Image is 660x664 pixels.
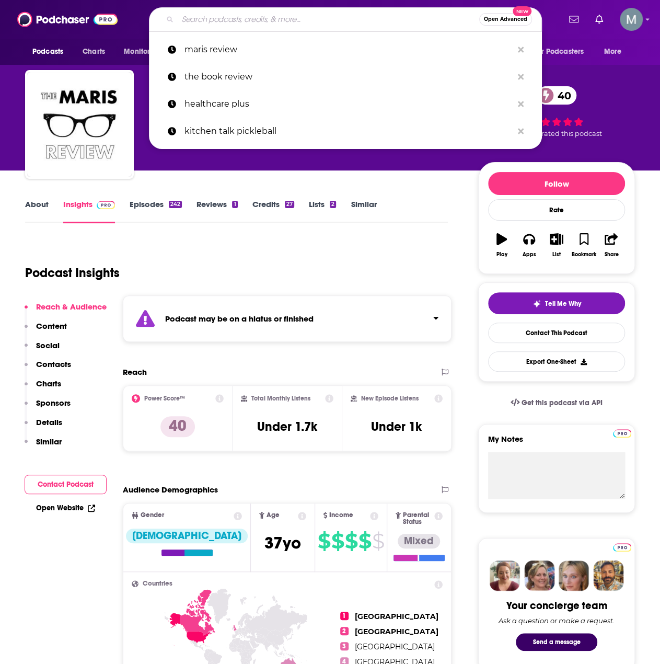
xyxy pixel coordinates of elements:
[196,199,237,223] a: Reviews1
[534,44,584,59] span: For Podcasters
[620,8,643,31] span: Logged in as mgreen
[184,90,513,118] p: healthcare plus
[169,201,182,208] div: 242
[499,616,615,625] div: Ask a question or make a request.
[264,533,301,553] span: 37 yo
[149,63,542,90] a: the book review
[27,72,132,177] img: The Maris Review
[184,118,513,145] p: kitchen talk pickleball
[478,79,635,144] div: 40 1 personrated this podcast
[506,599,607,612] div: Your concierge team
[36,437,62,447] p: Similar
[144,395,185,402] h2: Power Score™
[403,512,433,525] span: Parental Status
[130,199,182,223] a: Episodes242
[488,199,625,221] div: Rate
[331,533,344,549] span: $
[351,199,376,223] a: Similar
[541,130,602,138] span: rated this podcast
[620,8,643,31] button: Show profile menu
[496,251,507,258] div: Play
[36,379,61,388] p: Charts
[488,323,625,343] a: Contact This Podcast
[597,42,635,62] button: open menu
[565,10,583,28] a: Show notifications dropdown
[143,580,172,587] span: Countries
[488,292,625,314] button: tell me why sparkleTell Me Why
[345,533,357,549] span: $
[479,13,532,26] button: Open AdvancedNew
[149,118,542,145] a: kitchen talk pickleball
[149,36,542,63] a: maris review
[620,8,643,31] img: User Profile
[25,475,107,494] button: Contact Podcast
[123,485,218,495] h2: Audience Demographics
[285,201,294,208] div: 27
[36,359,71,369] p: Contacts
[97,201,115,209] img: Podchaser Pro
[318,533,330,549] span: $
[513,6,531,16] span: New
[117,42,175,62] button: open menu
[524,560,554,591] img: Barbara Profile
[372,533,384,549] span: $
[160,416,195,437] p: 40
[124,44,161,59] span: Monitoring
[76,42,111,62] a: Charts
[527,42,599,62] button: open menu
[36,417,62,427] p: Details
[398,534,440,548] div: Mixed
[184,36,513,63] p: maris review
[604,44,622,59] span: More
[537,86,576,105] a: 40
[63,199,115,223] a: InsightsPodchaser Pro
[490,560,520,591] img: Sydney Profile
[123,295,451,342] section: Click to expand status details
[516,633,597,651] button: Send a message
[232,201,237,208] div: 1
[36,340,60,350] p: Social
[532,300,541,308] img: tell me why sparkle
[149,7,542,31] div: Search podcasts, credits, & more...
[604,251,618,258] div: Share
[572,251,596,258] div: Bookmark
[32,44,63,59] span: Podcasts
[165,314,314,324] strong: Podcast may be on a hiatus or finished
[36,503,95,512] a: Open Website
[25,398,71,417] button: Sponsors
[522,398,603,407] span: Get this podcast via API
[613,542,631,552] a: Pro website
[355,612,438,621] span: [GEOGRAPHIC_DATA]
[149,90,542,118] a: healthcare plus
[591,10,607,28] a: Show notifications dropdown
[552,251,561,258] div: List
[340,612,349,620] span: 1
[252,199,294,223] a: Credits27
[523,251,536,258] div: Apps
[593,560,623,591] img: Jon Profile
[488,226,515,264] button: Play
[543,226,570,264] button: List
[330,201,336,208] div: 2
[17,9,118,29] a: Podchaser - Follow, Share and Rate Podcasts
[25,42,77,62] button: open menu
[570,226,597,264] button: Bookmark
[355,627,438,636] span: [GEOGRAPHIC_DATA]
[613,428,631,438] a: Pro website
[36,302,107,312] p: Reach & Audience
[361,395,419,402] h2: New Episode Listens
[340,642,349,650] span: 3
[340,627,349,635] span: 2
[515,226,542,264] button: Apps
[309,199,336,223] a: Lists2
[25,437,62,456] button: Similar
[25,359,71,379] button: Contacts
[267,512,280,519] span: Age
[83,44,105,59] span: Charts
[25,302,107,321] button: Reach & Audience
[178,11,479,28] input: Search podcasts, credits, & more...
[25,379,61,398] button: Charts
[545,300,581,308] span: Tell Me Why
[126,529,248,543] div: [DEMOGRAPHIC_DATA]
[488,434,625,452] label: My Notes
